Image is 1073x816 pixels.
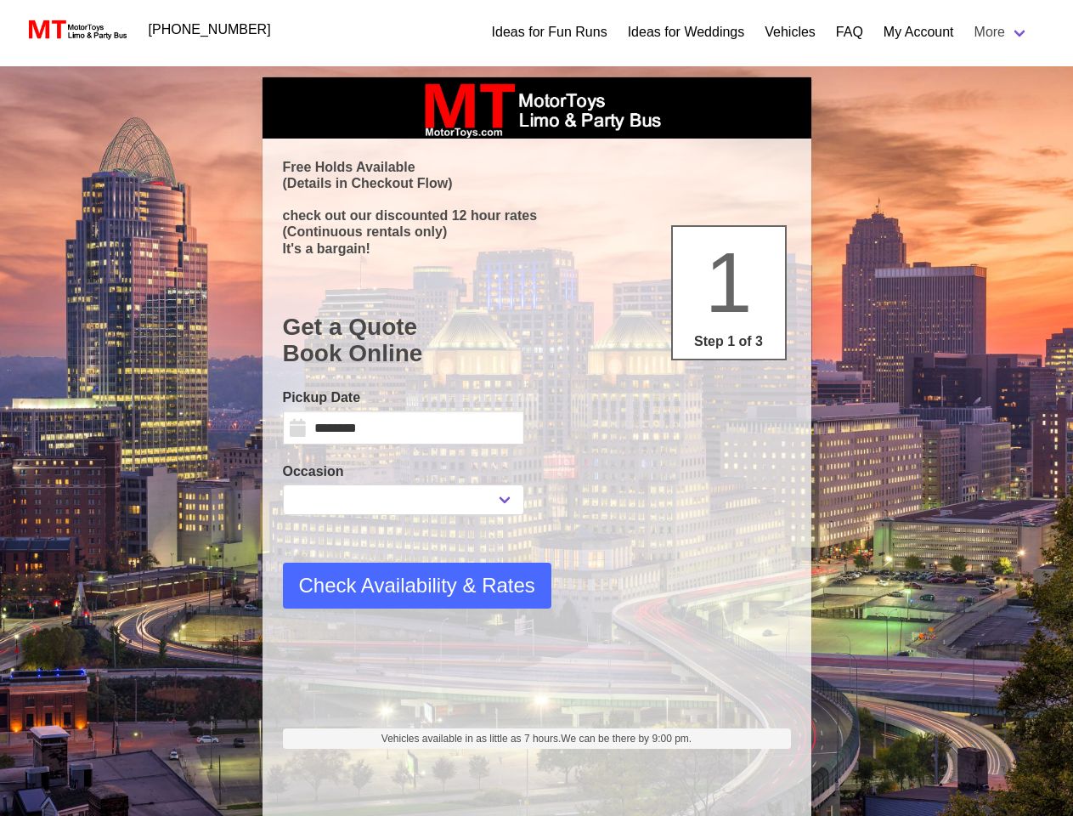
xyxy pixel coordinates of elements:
[628,22,745,42] a: Ideas for Weddings
[561,733,692,745] span: We can be there by 9:00 pm.
[283,159,791,175] p: Free Holds Available
[381,731,692,746] span: Vehicles available in as little as 7 hours.
[680,331,778,352] p: Step 1 of 3
[283,563,551,609] button: Check Availability & Rates
[24,18,128,42] img: MotorToys Logo
[705,235,753,330] span: 1
[283,462,524,482] label: Occasion
[765,22,816,42] a: Vehicles
[283,241,791,257] p: It's a bargain!
[283,388,524,408] label: Pickup Date
[283,314,791,367] h1: Get a Quote Book Online
[299,570,535,601] span: Check Availability & Rates
[964,15,1039,49] a: More
[283,207,791,224] p: check out our discounted 12 hour rates
[409,77,664,139] img: box_logo_brand.jpeg
[283,175,791,191] p: (Details in Checkout Flow)
[884,22,954,42] a: My Account
[492,22,607,42] a: Ideas for Fun Runs
[138,13,281,47] a: [PHONE_NUMBER]
[283,224,791,240] p: (Continuous rentals only)
[836,22,863,42] a: FAQ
